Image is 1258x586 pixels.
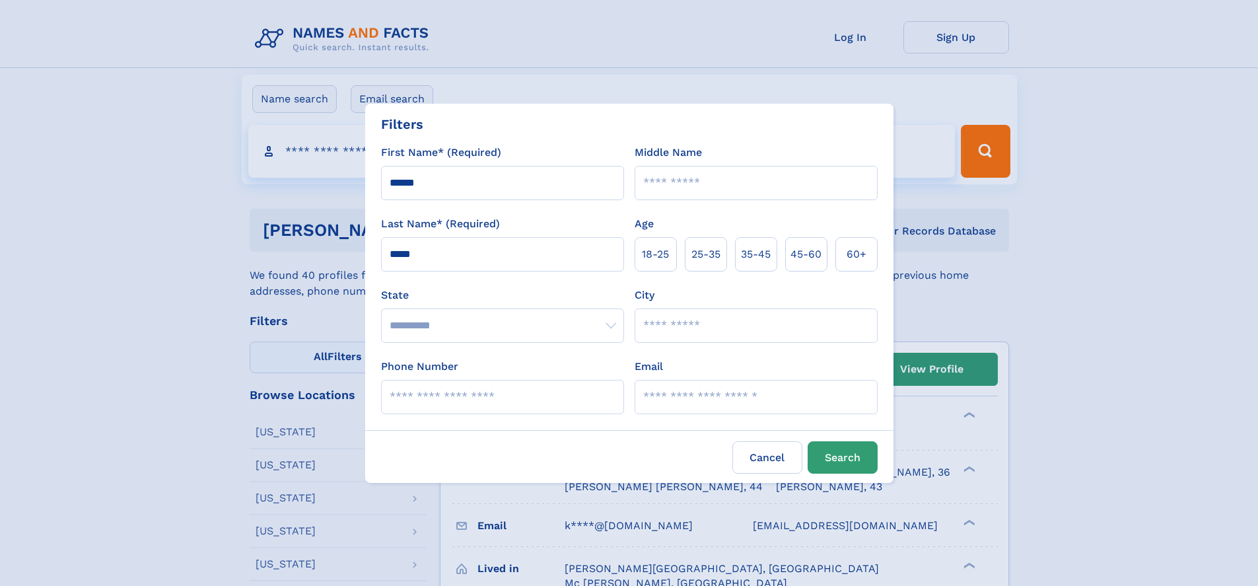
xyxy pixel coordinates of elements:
label: City [635,287,654,303]
div: Filters [381,114,423,134]
span: 60+ [847,246,866,262]
label: Middle Name [635,145,702,161]
span: 35‑45 [741,246,771,262]
label: Last Name* (Required) [381,216,500,232]
label: First Name* (Required) [381,145,501,161]
span: 45‑60 [790,246,821,262]
span: 25‑35 [691,246,720,262]
label: Phone Number [381,359,458,375]
label: Email [635,359,663,375]
span: 18‑25 [642,246,669,262]
label: Cancel [732,441,802,474]
label: Age [635,216,654,232]
button: Search [808,441,878,474]
label: State [381,287,624,303]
